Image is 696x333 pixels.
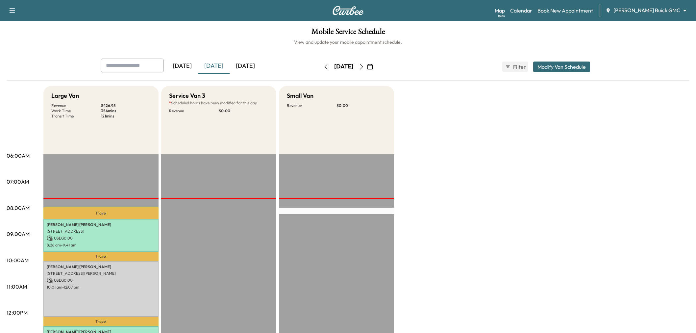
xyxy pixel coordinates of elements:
[7,28,689,39] h1: Mobile Service Schedule
[7,256,29,264] p: 10:00AM
[613,7,680,14] span: [PERSON_NAME] Buick GMC
[287,91,313,100] h5: Small Van
[51,103,101,108] p: Revenue
[43,317,159,326] p: Travel
[169,100,268,106] p: Scheduled hours have been modified for this day
[336,103,386,108] p: $ 0.00
[7,309,28,317] p: 12:00PM
[219,108,268,114] p: $ 0.00
[101,103,151,108] p: $ 426.95
[169,108,219,114] p: Revenue
[498,13,505,18] div: Beta
[7,204,30,212] p: 08:00AM
[513,63,525,71] span: Filter
[47,235,155,241] p: USD 30.00
[533,62,590,72] button: Modify Van Schedule
[47,229,155,234] p: [STREET_ADDRESS]
[47,243,155,248] p: 8:26 am - 9:41 am
[47,277,155,283] p: USD 30.00
[169,91,205,100] h5: Service Van 3
[510,7,532,14] a: Calendar
[47,271,155,276] p: [STREET_ADDRESS][PERSON_NAME]
[51,108,101,114] p: Work Time
[502,62,528,72] button: Filter
[495,7,505,14] a: MapBeta
[7,283,27,291] p: 11:00AM
[51,114,101,119] p: Transit Time
[198,59,230,74] div: [DATE]
[101,114,151,119] p: 121 mins
[101,108,151,114] p: 354 mins
[287,103,336,108] p: Revenue
[332,6,364,15] img: Curbee Logo
[43,252,159,261] p: Travel
[47,285,155,290] p: 10:01 am - 12:07 pm
[43,207,159,219] p: Travel
[7,39,689,45] h6: View and update your mobile appointment schedule.
[47,264,155,269] p: [PERSON_NAME] [PERSON_NAME]
[7,152,30,160] p: 06:00AM
[47,222,155,227] p: [PERSON_NAME] [PERSON_NAME]
[166,59,198,74] div: [DATE]
[51,91,79,100] h5: Large Van
[230,59,261,74] div: [DATE]
[537,7,593,14] a: Book New Appointment
[7,178,29,186] p: 07:00AM
[334,63,353,71] div: [DATE]
[7,230,30,238] p: 09:00AM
